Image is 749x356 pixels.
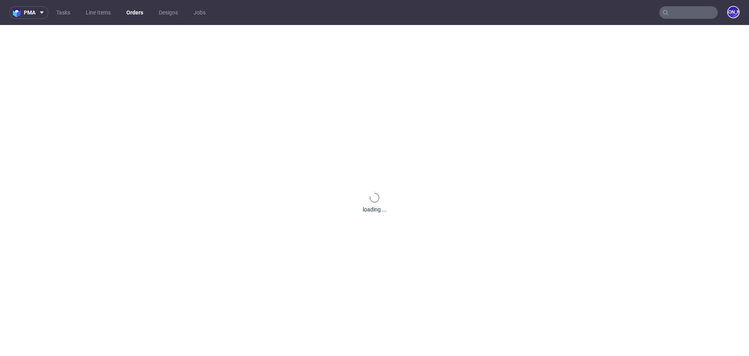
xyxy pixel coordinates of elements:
a: Tasks [51,6,75,19]
a: Jobs [189,6,210,19]
a: Designs [154,6,183,19]
a: Orders [122,6,148,19]
span: pma [24,10,35,15]
div: loading ... [363,206,387,213]
img: logo [13,8,24,17]
a: Line Items [81,6,115,19]
figcaption: [PERSON_NAME] [728,7,739,18]
button: pma [9,6,48,19]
